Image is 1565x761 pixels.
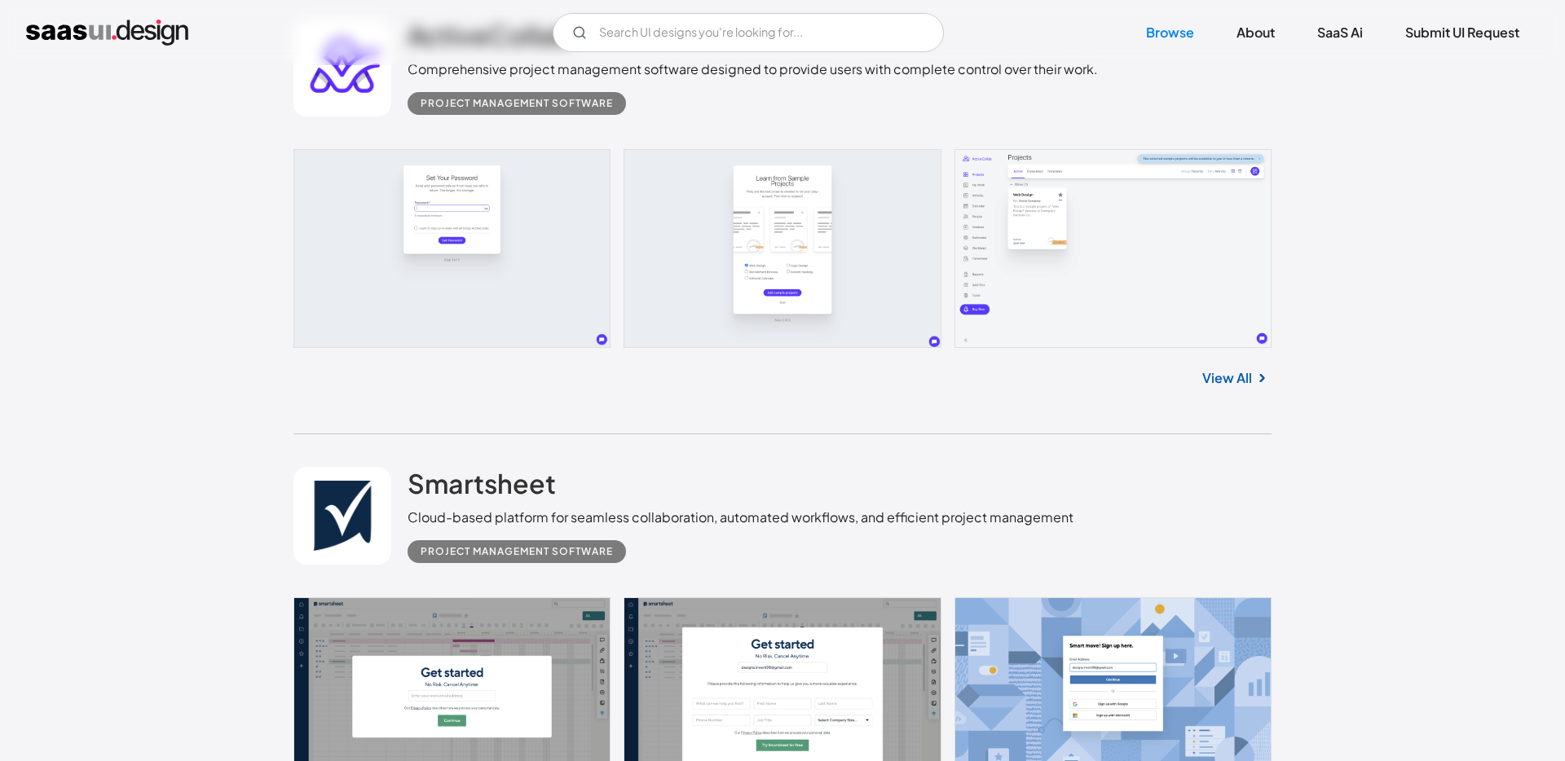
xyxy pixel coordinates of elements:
h2: Smartsheet [408,467,556,499]
form: Email Form [553,13,944,52]
div: Project Management Software [421,94,613,113]
div: Cloud-based platform for seamless collaboration, automated workflows, and efficient project manag... [408,508,1073,527]
div: Project Management Software [421,542,613,561]
a: Smartsheet [408,467,556,508]
a: About [1217,15,1294,51]
a: SaaS Ai [1298,15,1382,51]
a: Browse [1126,15,1214,51]
a: home [26,20,188,46]
input: Search UI designs you're looking for... [553,13,944,52]
a: Submit UI Request [1386,15,1539,51]
a: View All [1202,368,1252,388]
div: Comprehensive project management software designed to provide users with complete control over th... [408,59,1098,79]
